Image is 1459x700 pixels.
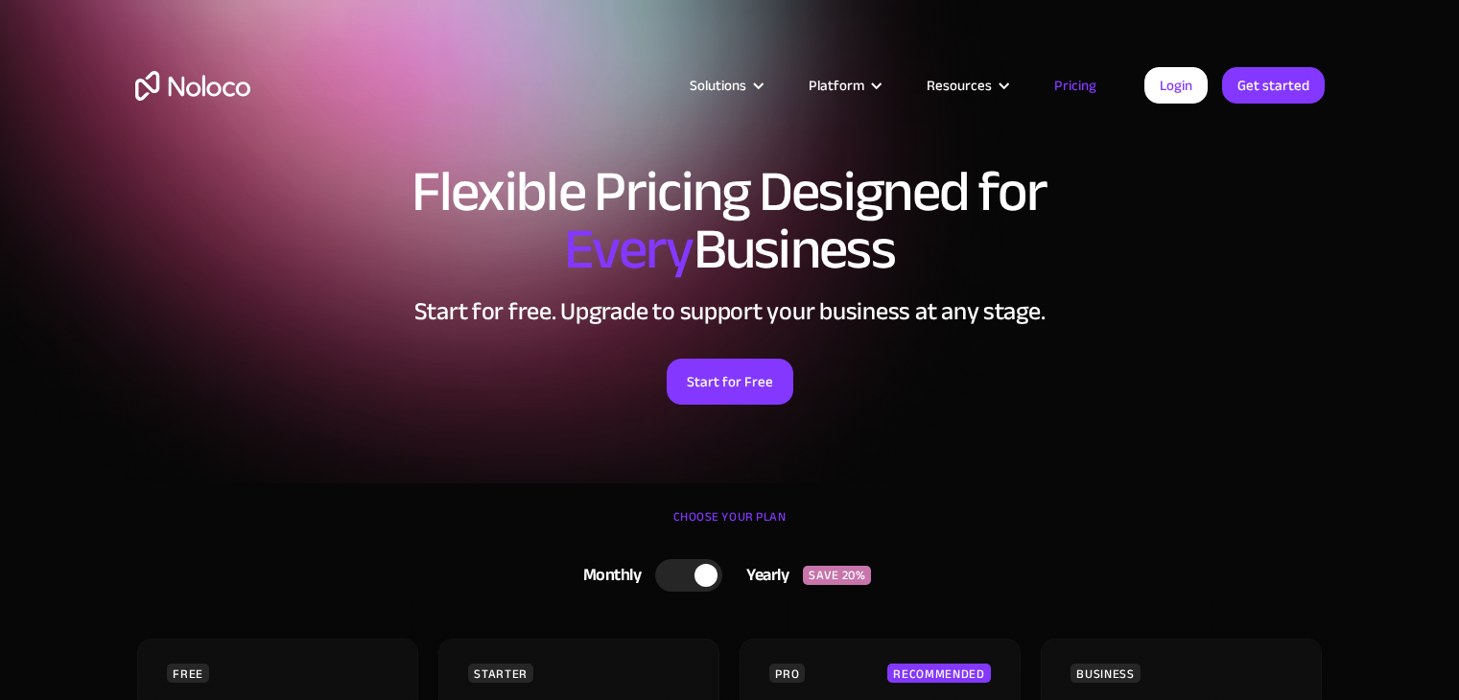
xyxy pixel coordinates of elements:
div: Platform [809,73,864,98]
span: Every [564,196,694,303]
div: Platform [785,73,903,98]
div: RECOMMENDED [887,664,990,683]
div: FREE [167,664,209,683]
div: Solutions [666,73,785,98]
a: Get started [1222,67,1325,104]
h2: Start for free. Upgrade to support your business at any stage. [135,297,1325,326]
a: home [135,71,250,101]
a: Pricing [1030,73,1120,98]
div: PRO [769,664,805,683]
div: Resources [927,73,992,98]
a: Login [1144,67,1208,104]
div: Resources [903,73,1030,98]
div: SAVE 20% [803,566,871,585]
div: CHOOSE YOUR PLAN [135,502,1325,550]
div: Solutions [690,73,746,98]
div: Yearly [722,561,803,590]
a: Start for Free [667,359,793,405]
h1: Flexible Pricing Designed for Business [135,163,1325,278]
div: STARTER [468,664,532,683]
div: Monthly [559,561,656,590]
div: BUSINESS [1071,664,1140,683]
